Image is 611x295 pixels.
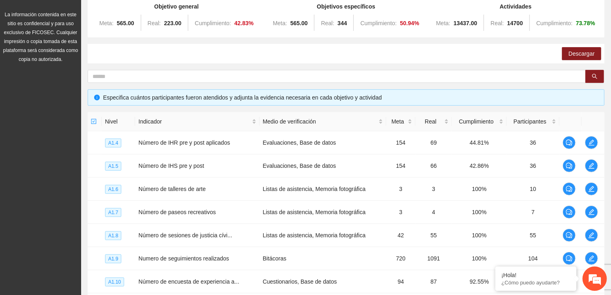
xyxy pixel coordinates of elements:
[452,270,507,293] td: 92.55%
[135,112,259,131] th: Indicador
[105,139,122,147] span: A1.4
[452,154,507,178] td: 42.86%
[105,162,122,171] span: A1.5
[235,20,254,26] strong: 42.83 %
[386,224,415,247] td: 42
[260,178,386,201] td: Listas de asistencia, Memoria fotográfica
[154,3,199,10] strong: Objetivo general
[260,154,386,178] td: Evaluaciones, Base de datos
[585,209,598,215] span: edit
[42,42,136,52] div: Conversaciones
[415,154,452,178] td: 66
[436,20,450,26] span: Meta:
[563,159,576,172] button: comment
[135,247,259,270] td: Numero de seguimientos realizados
[44,206,115,221] div: Chatear ahora
[138,278,239,285] span: Número de encuesta de experiencia a...
[562,47,601,60] button: Descargar
[455,117,497,126] span: Cumplimiento
[585,163,598,169] span: edit
[585,136,598,149] button: edit
[105,208,122,217] span: A1.7
[585,229,598,242] button: edit
[585,70,604,83] button: search
[135,154,259,178] td: Número de IHS pre y post
[501,280,570,286] p: ¿Cómo puedo ayudarte?
[105,278,124,286] span: A1.10
[563,252,576,265] button: comment
[105,185,122,194] span: A1.6
[3,12,78,62] span: La información contenida en este sitio es confidencial y para uso exclusivo de FICOSEC. Cualquier...
[415,131,452,154] td: 69
[563,206,576,219] button: comment
[507,112,559,131] th: Participantes
[360,20,396,26] span: Cumplimiento:
[419,117,443,126] span: Real
[290,20,308,26] strong: 565.00
[563,182,576,195] button: comment
[510,117,550,126] span: Participantes
[386,270,415,293] td: 94
[585,186,598,192] span: edit
[105,231,122,240] span: A1.8
[135,201,259,224] td: Número de paseos recreativos
[491,20,504,26] span: Real:
[94,95,100,100] span: info-circle
[585,206,598,219] button: edit
[117,20,134,26] strong: 565.00
[585,182,598,195] button: edit
[507,131,559,154] td: 36
[452,178,507,201] td: 100%
[452,247,507,270] td: 100%
[568,49,595,58] span: Descargar
[260,201,386,224] td: Listas de asistencia, Memoria fotográfica
[452,112,507,131] th: Cumplimiento
[195,20,231,26] span: Cumplimiento:
[135,178,259,201] td: Número de talleres de arte
[500,3,532,10] strong: Actividades
[507,224,559,247] td: 55
[260,224,386,247] td: Listas de asistencia, Memoria fotográfica
[507,20,523,26] strong: 14700
[138,232,232,239] span: Número de sesiones de justicia cívi...
[507,154,559,178] td: 36
[386,154,415,178] td: 154
[454,20,477,26] strong: 13437.00
[585,159,598,172] button: edit
[501,272,570,278] div: ¡Hola!
[102,112,136,131] th: Nivel
[91,119,97,124] span: check-square
[452,131,507,154] td: 44.81%
[415,247,452,270] td: 1091
[507,201,559,224] td: 7
[585,255,598,262] span: edit
[103,93,598,102] div: Especifica cuántos participantes fueron atendidos y adjunta la evidencia necesaria en cada objeti...
[576,20,596,26] strong: 73.78 %
[415,224,452,247] td: 55
[138,117,250,126] span: Indicador
[273,20,287,26] span: Meta:
[415,201,452,224] td: 4
[338,20,347,26] strong: 344
[135,131,259,154] td: Número de IHR pre y post aplicados
[415,270,452,293] td: 87
[260,247,386,270] td: Bitácoras
[321,20,334,26] span: Real:
[386,178,415,201] td: 3
[386,112,415,131] th: Meta
[585,232,598,239] span: edit
[20,111,138,193] span: No hay ninguna conversación en curso
[507,247,559,270] td: 104
[536,20,572,26] span: Cumplimiento:
[386,131,415,154] td: 154
[400,20,420,26] strong: 50.94 %
[260,131,386,154] td: Evaluaciones, Base de datos
[386,247,415,270] td: 720
[260,270,386,293] td: Cuestionarios, Base de datos
[389,117,406,126] span: Meta
[507,178,559,201] td: 10
[99,20,114,26] span: Meta:
[563,136,576,149] button: comment
[317,3,375,10] strong: Objetivos específicos
[164,20,181,26] strong: 223.00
